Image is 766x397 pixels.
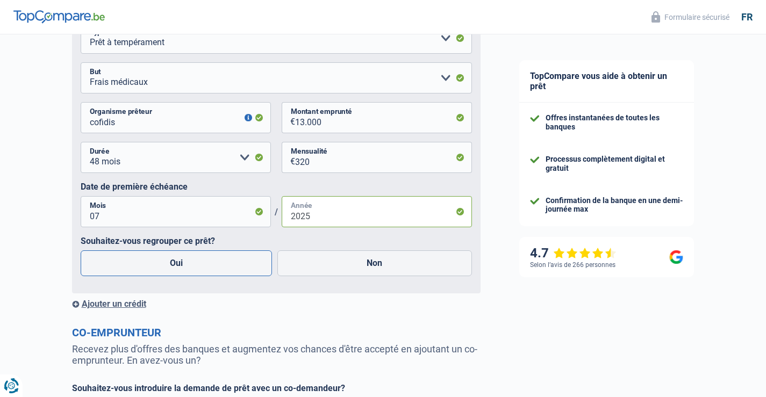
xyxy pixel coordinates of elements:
[72,326,481,339] h2: Co-emprunteur
[546,113,683,132] div: Offres instantanées de toutes les banques
[72,343,481,366] p: Recevez plus d'offres des banques et augmentez vos chances d'être accepté en ajoutant un co-empru...
[530,261,615,269] div: Selon l’avis de 266 personnes
[546,196,683,214] div: Confirmation de la banque en une demi-journée max
[271,207,282,217] span: /
[72,299,481,309] div: Ajouter un crédit
[81,196,271,227] input: MM
[72,383,481,393] label: Souhaitez-vous introduire la demande de prêt avec un co-demandeur?
[519,60,694,103] div: TopCompare vous aide à obtenir un prêt
[282,196,472,227] input: AAAA
[81,250,273,276] label: Oui
[282,102,295,133] span: €
[530,246,617,261] div: 4.7
[282,142,295,173] span: €
[81,182,472,192] label: Date de première échéance
[81,236,472,246] label: Souhaitez-vous regrouper ce prêt?
[645,8,736,26] button: Formulaire sécurisé
[13,10,105,23] img: TopCompare Logo
[277,250,472,276] label: Non
[546,155,683,173] div: Processus complètement digital et gratuit
[741,11,753,23] div: fr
